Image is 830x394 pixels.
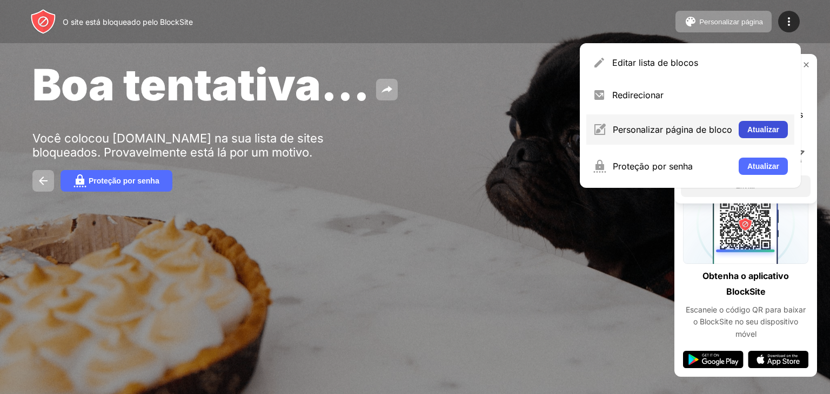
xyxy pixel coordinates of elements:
[593,89,606,101] img: menu-redirect.svg
[380,83,393,96] img: share.svg
[61,170,172,192] button: Proteção por senha
[747,162,779,171] font: Atualizar
[683,351,744,368] img: google-play.svg
[613,124,732,135] font: Personalizar página de bloco
[613,161,693,172] font: Proteção por senha
[747,125,779,134] font: Atualizar
[63,17,193,26] font: O site está bloqueado pelo BlockSite
[30,9,56,35] img: header-logo.svg
[32,131,324,159] font: Você colocou [DOMAIN_NAME] na sua lista de sites bloqueados. Provavelmente está lá por um motivo.
[675,11,772,32] button: Personalizar página
[748,351,808,368] img: app-store.svg
[686,305,806,338] font: Escaneie o código QR para baixar o BlockSite no seu dispositivo móvel
[684,15,697,28] img: pallet.svg
[702,270,789,297] font: Obtenha o aplicativo BlockSite
[593,56,606,69] img: menu-pencil.svg
[699,18,763,26] font: Personalizar página
[593,123,606,136] img: menu-customize.svg
[32,58,370,111] font: Boa tentativa...
[802,60,811,69] img: rate-us-close.svg
[73,174,86,187] img: password.svg
[612,57,698,68] font: Editar lista de blocos
[782,15,795,28] img: menu-icon.svg
[739,158,788,175] button: Atualizar
[37,174,50,187] img: back.svg
[593,160,606,173] img: menu-password.svg
[89,176,159,185] font: Proteção por senha
[612,90,664,100] font: Redirecionar
[739,121,788,138] button: Atualizar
